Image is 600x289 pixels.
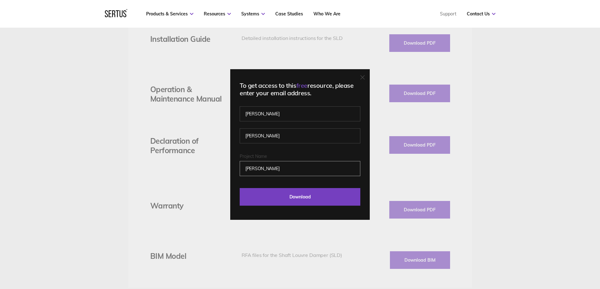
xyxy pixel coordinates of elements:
[313,11,340,17] a: Who We Are
[146,11,193,17] a: Products & Services
[275,11,303,17] a: Case Studies
[440,11,456,17] a: Support
[240,153,267,159] span: Project Name
[240,188,360,206] input: Download
[240,82,360,97] div: To get access to this resource, please enter your email address.
[467,11,495,17] a: Contact Us
[487,216,600,289] iframe: Chat Widget
[240,106,360,121] input: First name*
[204,11,231,17] a: Resources
[240,128,360,143] input: Last name*
[296,81,307,89] span: free
[241,11,265,17] a: Systems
